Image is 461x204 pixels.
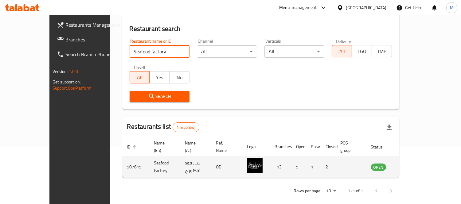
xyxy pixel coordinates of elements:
[53,67,68,75] span: Version:
[352,45,372,57] button: TGO
[149,156,180,178] td: Seafood Factory
[291,137,306,156] th: Open
[53,84,92,92] a: Support.OpsPlatform
[173,125,199,130] span: 1 record(s)
[172,73,187,82] span: No
[149,71,170,83] button: Yes
[52,47,127,62] a: Search Branch Phone
[154,139,173,154] span: Name (En)
[65,36,122,43] span: Branches
[348,187,363,195] p: 1-1 of 1
[270,137,291,156] th: Branches
[185,139,204,154] span: Name (Ar)
[130,71,150,83] button: All
[52,32,127,47] a: Branches
[334,47,350,56] span: All
[354,47,369,56] span: TGO
[270,156,291,178] td: 13
[306,156,321,178] td: 1
[382,120,397,135] div: Export file
[279,4,317,11] div: Menu-management
[65,21,122,29] span: Restaurants Management
[132,73,147,82] span: All
[197,45,257,58] div: All
[242,137,270,156] th: Logo
[52,17,127,32] a: Restaurants Management
[341,139,359,154] span: POS group
[152,73,167,82] span: Yes
[371,164,386,171] span: OPEN
[450,4,454,11] span: M
[336,39,351,43] label: Delivery
[374,47,389,56] span: TMP
[53,78,81,86] span: Get support on:
[321,137,336,156] th: Closed
[247,158,263,173] img: Seafood Factory
[371,143,391,151] span: Status
[346,4,386,11] div: [GEOGRAPHIC_DATA]
[264,45,325,58] div: All
[173,122,199,132] div: Total records count
[130,24,392,33] h2: Restaurant search
[130,45,190,58] input: Search for restaurant name or ID..
[216,139,235,154] span: Ref. Name
[169,71,189,83] button: No
[332,45,352,57] button: All
[130,91,190,102] button: Search
[180,156,211,178] td: سي فود فاكتوري
[211,156,242,178] td: OD
[321,156,336,178] td: 2
[372,45,392,57] button: TMP
[294,187,321,195] p: Rows per page:
[398,137,420,156] th: Action
[122,137,420,178] table: enhanced table
[65,51,122,58] span: Search Branch Phone
[122,156,149,178] td: 507615
[291,156,306,178] td: 5
[134,65,145,69] label: Upsell
[324,187,338,196] div: Rows per page:
[68,67,78,75] span: 1.0.0
[135,93,185,100] span: Search
[306,137,321,156] th: Busy
[127,122,199,132] h2: Restaurants list
[127,143,139,151] span: ID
